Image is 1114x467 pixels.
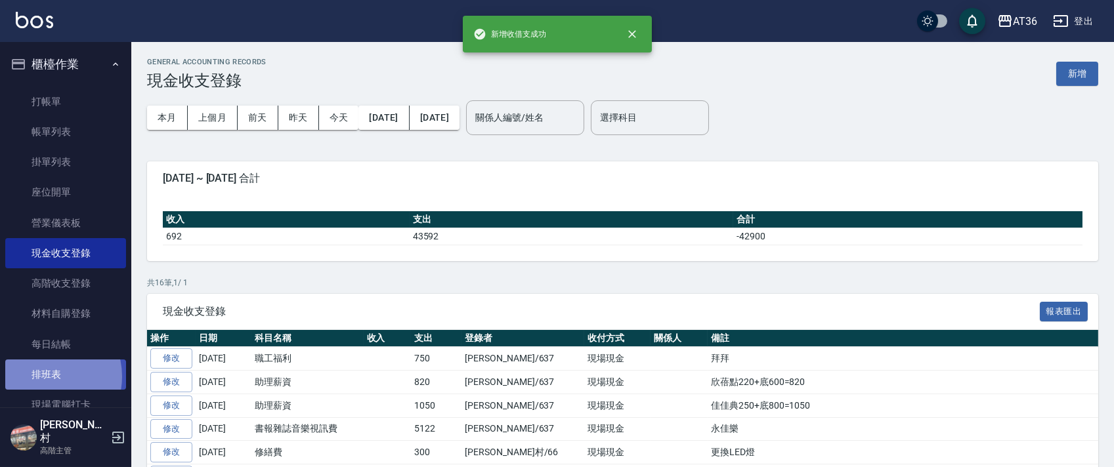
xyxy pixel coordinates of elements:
td: 1050 [411,394,461,417]
button: AT36 [992,8,1042,35]
a: 每日結帳 [5,329,126,359]
td: 修繕費 [251,441,364,464]
td: [PERSON_NAME]/637 [461,417,584,441]
th: 收入 [163,211,410,228]
button: 本月 [147,106,188,130]
a: 材料自購登錄 [5,298,126,329]
td: 692 [163,228,410,245]
h5: [PERSON_NAME]村 [40,418,107,445]
a: 座位開單 [5,177,126,207]
td: [DATE] [196,417,251,441]
th: 支出 [410,211,733,228]
a: 現場電腦打卡 [5,390,126,420]
td: 更換LED燈 [708,441,1098,464]
button: save [959,8,985,34]
img: Logo [16,12,53,28]
a: 修改 [150,396,192,416]
td: [DATE] [196,371,251,394]
th: 備註 [708,330,1098,347]
td: 5122 [411,417,461,441]
th: 操作 [147,330,196,347]
a: 帳單列表 [5,117,126,147]
td: 現場現金 [584,394,651,417]
h3: 現金收支登錄 [147,71,267,90]
div: AT36 [1013,13,1037,30]
a: 修改 [150,348,192,369]
button: [DATE] [358,106,409,130]
a: 現金收支登錄 [5,238,126,268]
td: 750 [411,347,461,371]
button: close [618,20,647,49]
button: 昨天 [278,106,319,130]
button: 今天 [319,106,359,130]
th: 日期 [196,330,251,347]
th: 科目名稱 [251,330,364,347]
td: 助理薪資 [251,394,364,417]
button: [DATE] [410,106,460,130]
button: 新增 [1056,62,1098,86]
a: 修改 [150,372,192,392]
td: 欣蓓點220+底600=820 [708,371,1098,394]
a: 掛單列表 [5,147,126,177]
td: 現場現金 [584,371,651,394]
td: -42900 [733,228,1082,245]
th: 支出 [411,330,461,347]
button: 前天 [238,106,278,130]
td: 現場現金 [584,347,651,371]
td: 助理薪資 [251,371,364,394]
td: [DATE] [196,394,251,417]
button: 櫃檯作業 [5,47,126,81]
td: 永佳樂 [708,417,1098,441]
button: 上個月 [188,106,238,130]
td: [PERSON_NAME]/637 [461,394,584,417]
td: [PERSON_NAME]/637 [461,371,584,394]
span: 新增收借支成功 [473,28,547,41]
p: 共 16 筆, 1 / 1 [147,277,1098,289]
td: [DATE] [196,347,251,371]
p: 高階主管 [40,445,107,457]
a: 修改 [150,419,192,439]
td: 現場現金 [584,441,651,464]
button: 登出 [1048,9,1098,33]
th: 合計 [733,211,1082,228]
th: 收付方式 [584,330,651,347]
td: 書報雜誌音樂視訊費 [251,417,364,441]
a: 營業儀表板 [5,208,126,238]
th: 關係人 [651,330,708,347]
td: [PERSON_NAME]村/66 [461,441,584,464]
td: 拜拜 [708,347,1098,371]
th: 收入 [364,330,412,347]
td: 43592 [410,228,733,245]
a: 報表匯出 [1040,304,1088,317]
td: 300 [411,441,461,464]
td: 佳佳典250+底800=1050 [708,394,1098,417]
td: 820 [411,371,461,394]
h2: GENERAL ACCOUNTING RECORDS [147,58,267,66]
td: 職工福利 [251,347,364,371]
span: 現金收支登錄 [163,305,1040,318]
th: 登錄者 [461,330,584,347]
a: 高階收支登錄 [5,268,126,298]
a: 新增 [1056,67,1098,79]
a: 排班表 [5,359,126,390]
a: 打帳單 [5,87,126,117]
td: 現場現金 [584,417,651,441]
td: [PERSON_NAME]/637 [461,347,584,371]
span: [DATE] ~ [DATE] 合計 [163,172,1082,185]
img: Person [11,424,37,451]
td: [DATE] [196,441,251,464]
button: 報表匯出 [1040,302,1088,322]
a: 修改 [150,442,192,462]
